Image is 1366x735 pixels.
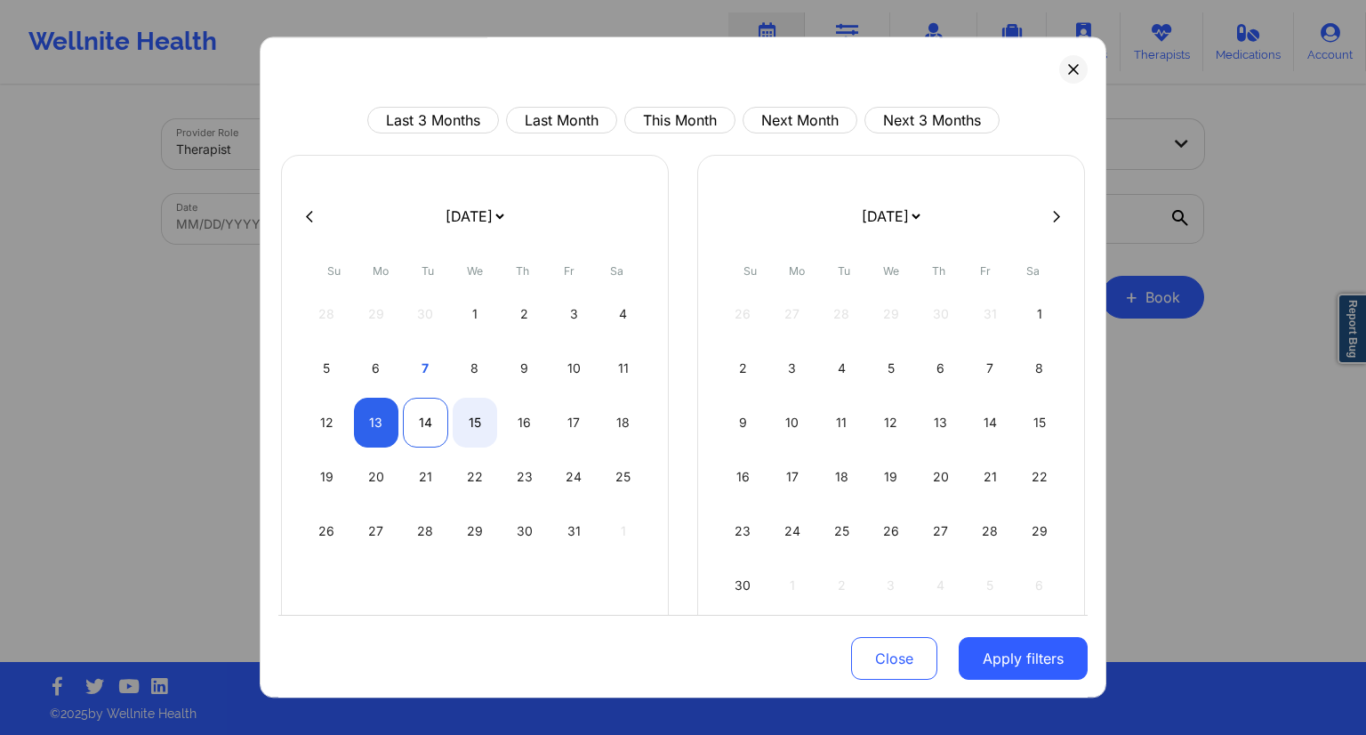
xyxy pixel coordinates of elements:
div: Fri Nov 28 2025 [968,506,1013,556]
div: Wed Oct 01 2025 [453,289,498,339]
div: Fri Nov 07 2025 [968,343,1013,393]
div: Fri Oct 31 2025 [551,506,597,556]
div: Tue Oct 21 2025 [403,452,448,502]
div: Mon Oct 20 2025 [354,452,399,502]
div: Mon Nov 17 2025 [770,452,816,502]
div: Tue Nov 18 2025 [819,452,864,502]
button: Last 3 Months [367,107,499,133]
div: Tue Nov 04 2025 [819,343,864,393]
div: Mon Nov 10 2025 [770,398,816,448]
div: Mon Oct 27 2025 [354,506,399,556]
div: Fri Oct 24 2025 [551,452,597,502]
div: Mon Nov 03 2025 [770,343,816,393]
div: Fri Oct 17 2025 [551,398,597,448]
div: Thu Oct 02 2025 [502,289,547,339]
abbr: Wednesday [467,264,483,278]
abbr: Tuesday [422,264,434,278]
abbr: Sunday [743,264,757,278]
div: Sat Oct 18 2025 [600,398,646,448]
abbr: Thursday [516,264,529,278]
div: Tue Oct 07 2025 [403,343,448,393]
button: This Month [624,107,735,133]
div: Sun Nov 02 2025 [720,343,766,393]
abbr: Friday [980,264,991,278]
div: Sun Oct 05 2025 [304,343,350,393]
div: Tue Nov 25 2025 [819,506,864,556]
abbr: Wednesday [883,264,899,278]
div: Thu Nov 27 2025 [918,506,963,556]
div: Wed Oct 29 2025 [453,506,498,556]
abbr: Monday [789,264,805,278]
div: Wed Nov 19 2025 [869,452,914,502]
button: Last Month [506,107,617,133]
div: Sun Nov 16 2025 [720,452,766,502]
div: Fri Oct 03 2025 [551,289,597,339]
div: Mon Oct 13 2025 [354,398,399,448]
div: Mon Nov 24 2025 [770,506,816,556]
button: Next Month [743,107,857,133]
div: Wed Nov 05 2025 [869,343,914,393]
abbr: Thursday [932,264,945,278]
div: Thu Nov 06 2025 [918,343,963,393]
abbr: Saturday [610,264,623,278]
div: Wed Oct 22 2025 [453,452,498,502]
button: Close [851,637,937,680]
div: Fri Oct 10 2025 [551,343,597,393]
abbr: Monday [373,264,389,278]
div: Tue Nov 11 2025 [819,398,864,448]
div: Sat Oct 04 2025 [600,289,646,339]
div: Tue Oct 28 2025 [403,506,448,556]
div: Fri Nov 14 2025 [968,398,1013,448]
div: Sun Nov 30 2025 [720,561,766,610]
div: Thu Nov 13 2025 [918,398,963,448]
div: Wed Oct 08 2025 [453,343,498,393]
div: Sun Nov 09 2025 [720,398,766,448]
abbr: Friday [564,264,575,278]
button: Apply filters [959,637,1088,680]
abbr: Saturday [1026,264,1040,278]
div: Sun Nov 23 2025 [720,506,766,556]
div: Sat Nov 22 2025 [1016,452,1062,502]
div: Fri Nov 21 2025 [968,452,1013,502]
div: Sat Oct 25 2025 [600,452,646,502]
div: Wed Nov 26 2025 [869,506,914,556]
div: Sun Oct 19 2025 [304,452,350,502]
div: Sat Nov 29 2025 [1016,506,1062,556]
div: Wed Nov 12 2025 [869,398,914,448]
div: Thu Oct 30 2025 [502,506,547,556]
div: Sun Oct 12 2025 [304,398,350,448]
div: Tue Oct 14 2025 [403,398,448,448]
abbr: Sunday [327,264,341,278]
div: Sat Nov 15 2025 [1016,398,1062,448]
abbr: Tuesday [838,264,850,278]
div: Wed Oct 15 2025 [453,398,498,448]
div: Thu Oct 23 2025 [502,452,547,502]
div: Sat Oct 11 2025 [600,343,646,393]
div: Sat Nov 01 2025 [1016,289,1062,339]
div: Mon Oct 06 2025 [354,343,399,393]
div: Thu Oct 09 2025 [502,343,547,393]
button: Next 3 Months [864,107,1000,133]
div: Sun Oct 26 2025 [304,506,350,556]
div: Thu Oct 16 2025 [502,398,547,448]
div: Thu Nov 20 2025 [918,452,963,502]
div: Sat Nov 08 2025 [1016,343,1062,393]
